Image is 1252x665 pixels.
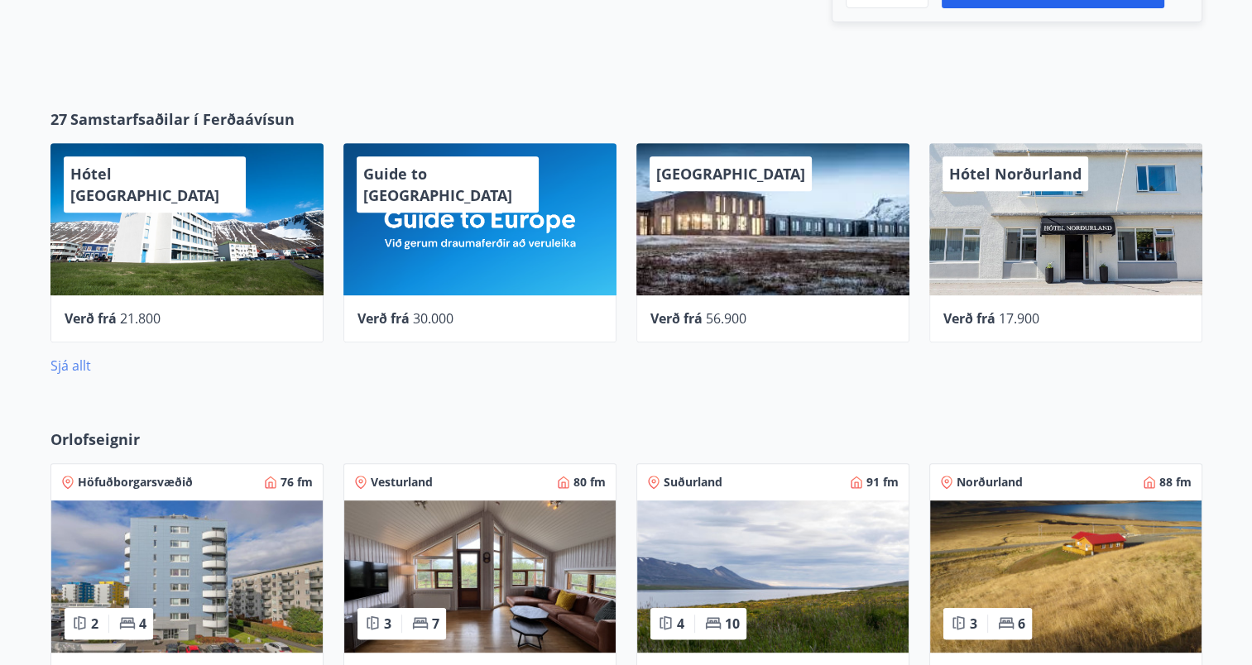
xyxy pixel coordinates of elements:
span: 91 fm [866,474,899,490]
img: Paella dish [344,500,616,653]
span: 56.900 [706,309,746,328]
span: 3 [970,615,977,633]
span: 17.900 [999,309,1039,328]
span: 2 [91,615,98,633]
span: 80 fm [573,474,606,490]
span: 27 [50,108,67,130]
span: Samstarfsaðilar í Ferðaávísun [70,108,295,130]
span: 21.800 [120,309,161,328]
span: Verð frá [65,309,117,328]
img: Paella dish [930,500,1202,653]
span: 7 [432,615,439,633]
span: Verð frá [650,309,703,328]
span: Verð frá [357,309,410,328]
span: [GEOGRAPHIC_DATA] [656,164,805,184]
span: 10 [725,615,740,633]
img: Paella dish [637,500,909,653]
span: 30.000 [413,309,453,328]
span: 4 [139,615,146,633]
span: 88 fm [1159,474,1192,490]
span: Hótel [GEOGRAPHIC_DATA] [70,164,219,205]
span: 76 fm [281,474,313,490]
span: 6 [1018,615,1025,633]
a: Sjá allt [50,356,91,375]
span: Hótel Norðurland [949,164,1082,184]
span: Vesturland [371,474,433,490]
span: 4 [677,615,684,633]
span: Guide to [GEOGRAPHIC_DATA] [363,164,512,205]
img: Paella dish [51,500,323,653]
span: Orlofseignir [50,428,140,450]
span: Höfuðborgarsvæðið [78,474,193,490]
span: Suðurland [664,474,722,490]
span: 3 [384,615,391,633]
span: Verð frá [943,309,995,328]
span: Norðurland [957,474,1023,490]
